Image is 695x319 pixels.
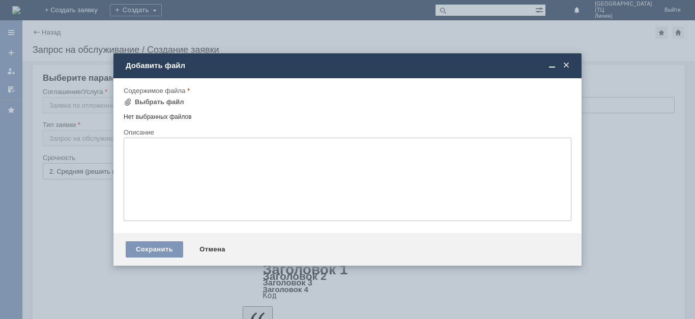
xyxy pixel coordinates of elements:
[126,61,571,70] div: Добавить файл
[135,98,184,106] div: Выбрать файл
[124,109,571,121] div: Нет выбранных файлов
[547,61,557,70] span: Свернуть (Ctrl + M)
[124,129,569,136] div: Описание
[124,87,569,94] div: Содержимое файла
[561,61,571,70] span: Закрыть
